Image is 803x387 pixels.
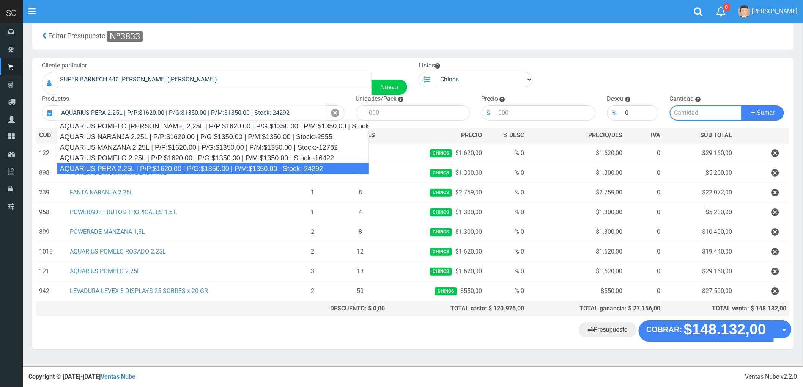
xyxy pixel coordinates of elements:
[527,202,626,222] td: $1.300,00
[626,222,664,242] td: 0
[36,222,67,242] td: 899
[57,142,369,153] div: AQUARIUS MANZANA 2.25L | P/P:$1620.00 | P/G:$1350.00 | P/M:$1350.00 | Stock:-12782
[745,373,797,381] div: Ventas Nube v2.2.0
[356,95,397,103] label: Unidades/Pack
[664,222,735,242] td: $10.400,00
[485,242,527,262] td: % 0
[589,132,623,139] span: PRECIO/DES
[57,121,369,132] div: AQUARIUS POMELO [PERSON_NAME] 2.25L | P/P:$1620.00 | P/G:$1350.00 | P/M:$1350.00 | Stock:-2425
[527,183,626,202] td: $2.759,00
[388,222,485,242] td: $1.300,00
[430,268,452,276] span: Chinos
[57,132,369,142] div: AQUARIUS NARANJA 2.25L | P/P:$1620.00 | P/G:$1350.00 | P/M:$1350.00 | Stock:-2555
[332,262,388,281] td: 18
[48,32,105,40] span: Editar Presupuesto
[485,143,527,163] td: % 0
[626,163,664,183] td: 0
[36,242,67,262] td: 1018
[485,262,527,281] td: % 0
[388,163,485,183] td: $1.300,00
[57,153,369,163] div: AQUARIUS POMELO 2.25L | P/P:$1620.00 | P/G:$1350.00 | P/M:$1350.00 | Stock:-16422
[296,304,385,313] div: DESCUENTO: $ 0,00
[36,262,67,281] td: 121
[70,208,177,216] a: POWERADE FRUTOS TROPICALES 1,5 L
[504,132,524,139] span: % DESC
[738,5,751,18] img: User Image
[293,262,332,281] td: 3
[527,222,626,242] td: $1.300,00
[485,281,527,301] td: % 0
[435,287,457,295] span: Chinos
[430,208,452,216] span: Chinos
[70,169,167,176] a: POWERADE MOUNTAIN BLAST 1,5L
[664,202,735,222] td: $5.200,00
[531,304,661,313] div: TOTAL ganancia: $ 27.156,00
[639,320,774,342] button: COBRAR: $148.132,00
[670,105,742,121] input: Cantidad
[684,321,766,338] strong: $148.132,00
[332,222,388,242] td: 8
[70,268,140,275] a: AQUARIUS POMELO 2.25L
[70,189,133,196] a: FANTA NARANJA 2.25L
[70,287,208,295] a: LEVADURA LEVEX 8 DISPLAYS 25 SOBRES x 20 GR
[527,143,626,163] td: $1.620,00
[36,143,67,163] td: 122
[430,248,452,256] span: Chinos
[388,281,485,301] td: $550,00
[430,189,452,197] span: Chinos
[365,105,470,121] input: 000
[527,242,626,262] td: $1.620,00
[388,143,485,163] td: $1.620,00
[372,80,407,95] a: Nuevo
[332,281,388,301] td: 50
[626,262,664,281] td: 0
[388,262,485,281] td: $1.620,00
[430,228,452,236] span: Chinos
[664,143,735,163] td: $29.160,00
[757,110,775,116] span: Sumar
[664,183,735,202] td: $22.072,00
[700,131,732,140] span: SUB TOTAL
[482,105,495,121] div: $
[419,61,440,70] label: Listas
[664,242,735,262] td: $19.440,00
[293,183,332,202] td: 1
[388,202,485,222] td: $1.300,00
[742,105,784,121] button: Sumar
[626,281,664,301] td: 0
[527,281,626,301] td: $550,00
[485,202,527,222] td: % 0
[57,105,327,121] input: Introduzca el nombre del producto
[670,95,694,103] label: Cantidad
[664,163,735,183] td: $5.200,00
[36,202,67,222] td: 958
[723,3,730,11] span: 0
[56,72,372,87] input: Consumidor Final
[36,183,67,202] td: 239
[664,281,735,301] td: $27.500,00
[36,281,67,301] td: 942
[646,325,682,334] strong: COBRAR:
[622,105,659,121] input: 000
[70,248,166,255] a: AQUARIUS POMELO ROSADO 2.25L
[388,242,485,262] td: $1.620,00
[332,242,388,262] td: 12
[485,183,527,202] td: % 0
[28,373,135,380] strong: Copyright © [DATE]-[DATE]
[527,262,626,281] td: $1.620,00
[293,222,332,242] td: 2
[607,95,624,103] label: Descu
[626,202,664,222] td: 0
[293,242,332,262] td: 2
[495,105,596,121] input: 000
[430,149,452,157] span: Chinos
[667,304,787,313] div: TOTAL venta: $ 148.132,00
[482,95,498,103] label: Precio
[527,163,626,183] td: $1.300,00
[42,61,87,70] label: Cliente particular
[388,183,485,202] td: $2.759,00
[579,322,637,337] a: Presupuesto
[626,143,664,163] td: 0
[36,163,67,183] td: 898
[101,373,135,380] a: Ventas Nube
